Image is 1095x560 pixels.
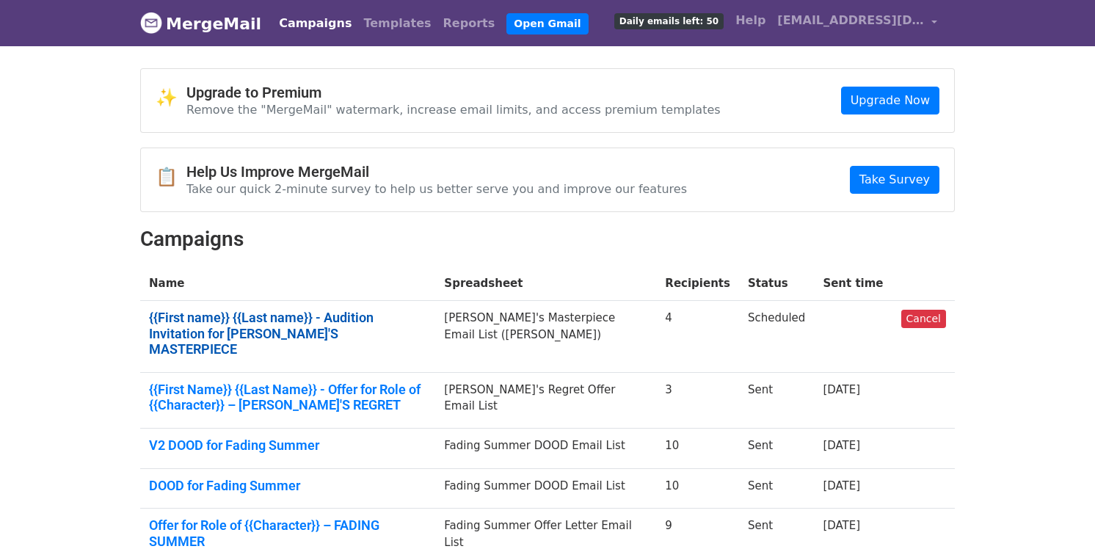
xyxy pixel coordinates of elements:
p: Remove the "MergeMail" watermark, increase email limits, and access premium templates [186,102,721,117]
a: [DATE] [823,479,860,492]
img: MergeMail logo [140,12,162,34]
span: ✨ [156,87,186,109]
a: Reports [437,9,501,38]
span: [EMAIL_ADDRESS][DOMAIN_NAME] [777,12,924,29]
a: Daily emails left: 50 [608,6,730,35]
a: DOOD for Fading Summer [149,478,426,494]
a: Help [730,6,771,35]
th: Spreadsheet [435,266,656,301]
a: {{First Name}} {{Last Name}} - Offer for Role of {{Character}} – [PERSON_NAME]'S REGRET [149,382,426,413]
a: Open Gmail [506,13,588,34]
a: [DATE] [823,519,860,532]
td: 10 [656,429,739,469]
td: 3 [656,372,739,428]
th: Recipients [656,266,739,301]
h4: Help Us Improve MergeMail [186,163,687,181]
a: Campaigns [273,9,357,38]
span: Daily emails left: 50 [614,13,724,29]
th: Sent time [814,266,892,301]
a: Take Survey [850,166,939,194]
h4: Upgrade to Premium [186,84,721,101]
a: Upgrade Now [841,87,939,114]
td: Sent [739,429,814,469]
h2: Campaigns [140,227,955,252]
td: [PERSON_NAME]'s Regret Offer Email List [435,372,656,428]
td: Fading Summer DOOD Email List [435,429,656,469]
a: V2 DOOD for Fading Summer [149,437,426,454]
td: 4 [656,301,739,373]
a: [EMAIL_ADDRESS][DOMAIN_NAME] [771,6,943,40]
p: Take our quick 2-minute survey to help us better serve you and improve our features [186,181,687,197]
a: Cancel [901,310,946,328]
td: Scheduled [739,301,814,373]
a: {{First name}} {{Last name}} - Audition Invitation for [PERSON_NAME]'S MASTERPIECE [149,310,426,357]
iframe: Chat Widget [1022,490,1095,560]
td: Sent [739,372,814,428]
td: [PERSON_NAME]'s Masterpiece Email List ([PERSON_NAME]) [435,301,656,373]
th: Name [140,266,435,301]
td: Fading Summer DOOD Email List [435,468,656,509]
a: [DATE] [823,439,860,452]
a: MergeMail [140,8,261,39]
th: Status [739,266,814,301]
td: Sent [739,468,814,509]
a: Templates [357,9,437,38]
td: 10 [656,468,739,509]
a: [DATE] [823,383,860,396]
a: Offer for Role of {{Character}} – FADING SUMMER [149,517,426,549]
span: 📋 [156,167,186,188]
